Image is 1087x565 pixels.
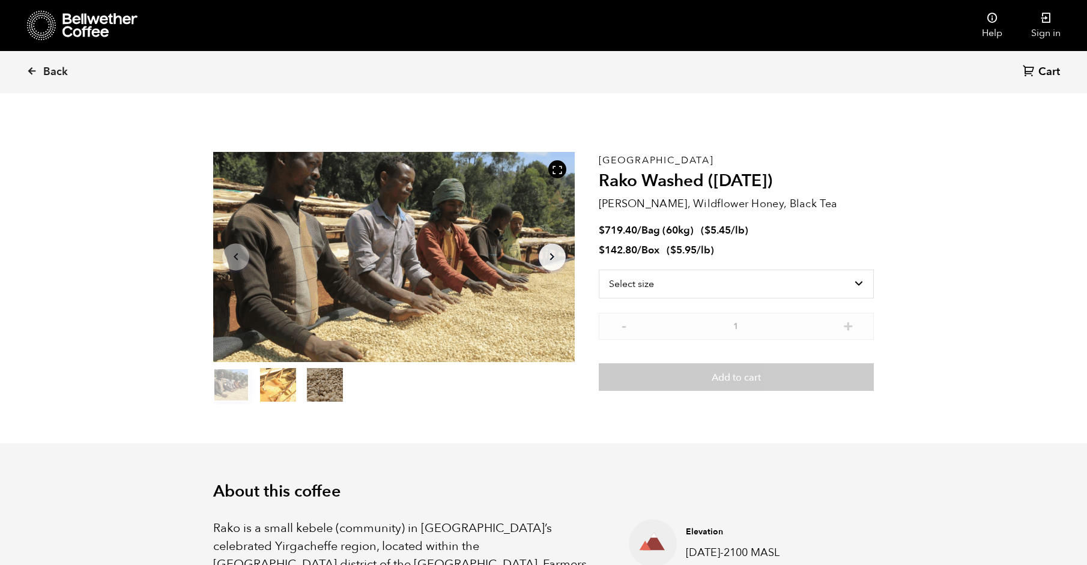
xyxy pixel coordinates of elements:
span: Cart [1038,65,1060,79]
bdi: 5.95 [670,243,697,257]
span: $ [599,223,605,237]
span: $ [704,223,710,237]
span: ( ) [667,243,714,257]
bdi: 5.45 [704,223,731,237]
span: ( ) [701,223,748,237]
span: / [637,243,641,257]
bdi: 719.40 [599,223,637,237]
p: [PERSON_NAME], Wildflower Honey, Black Tea [599,196,874,212]
span: /lb [731,223,745,237]
span: /lb [697,243,710,257]
span: $ [599,243,605,257]
span: Back [43,65,68,79]
span: / [637,223,641,237]
button: + [841,319,856,331]
bdi: 142.80 [599,243,637,257]
span: $ [670,243,676,257]
button: - [617,319,632,331]
span: Bag (60kg) [641,223,694,237]
a: Cart [1023,64,1063,80]
h2: About this coffee [213,482,874,501]
h2: Rako Washed ([DATE]) [599,171,874,192]
span: Box [641,243,659,257]
button: Add to cart [599,363,874,391]
p: [DATE]-2100 MASL [686,545,800,561]
h4: Elevation [686,526,800,538]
